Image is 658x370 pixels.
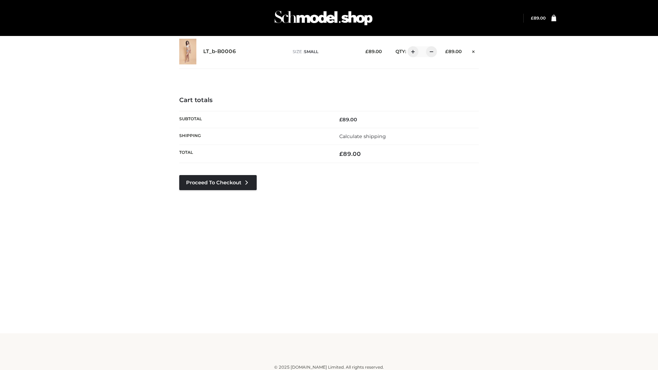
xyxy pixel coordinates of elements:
a: £89.00 [531,15,546,21]
span: £ [339,150,343,157]
bdi: 89.00 [365,49,382,54]
span: £ [339,116,342,123]
span: £ [445,49,448,54]
bdi: 89.00 [531,15,546,21]
bdi: 89.00 [445,49,462,54]
a: Calculate shipping [339,133,386,139]
th: Subtotal [179,111,329,128]
a: Proceed to Checkout [179,175,257,190]
span: SMALL [304,49,318,54]
bdi: 89.00 [339,150,361,157]
p: size : [293,49,355,55]
span: £ [365,49,368,54]
div: QTY: [389,46,435,57]
a: Remove this item [468,46,479,55]
th: Shipping [179,128,329,145]
bdi: 89.00 [339,116,357,123]
a: LT_b-B0006 [203,48,236,55]
h4: Cart totals [179,97,479,104]
span: £ [531,15,534,21]
th: Total [179,145,329,163]
img: Schmodel Admin 964 [272,4,375,32]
